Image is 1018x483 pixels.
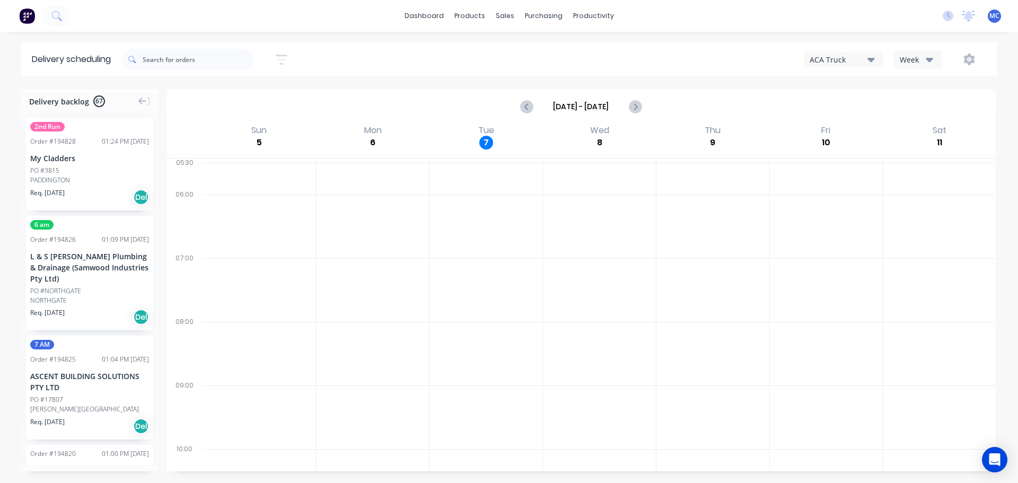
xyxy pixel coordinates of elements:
div: 01:04 PM [DATE] [102,355,149,364]
div: Sat [929,125,950,136]
div: Mon [361,125,385,136]
div: PO #17807 [30,395,63,405]
span: Delivery backlog [29,96,89,107]
div: 01:00 PM [DATE] [102,449,149,459]
div: PO #3815 [30,166,59,175]
div: Order # 194820 [30,449,76,459]
div: Sun [248,125,270,136]
div: 08:00 [166,315,203,379]
span: MC [989,11,999,21]
span: 7 AM [30,340,54,349]
div: Del [133,418,149,434]
div: 9 [706,136,719,150]
span: 2nd Run [30,122,65,131]
div: My Cladders [30,153,149,164]
div: 6 [366,136,380,150]
div: sales [490,8,520,24]
div: Order # 194825 [30,355,76,364]
div: 06:00 [166,188,203,252]
div: ACA Truck [810,54,867,65]
div: Thu [701,125,724,136]
div: Wed [587,125,612,136]
div: Del [133,309,149,325]
div: PADDINGTON [30,175,149,185]
img: Factory [19,8,35,24]
div: Open Intercom Messenger [982,447,1007,472]
div: Fri [818,125,833,136]
span: Req. [DATE] [30,417,65,427]
div: 5 [252,136,266,150]
button: Week [894,50,942,69]
div: Tue [475,125,497,136]
div: products [449,8,490,24]
div: PO #NORTHGATE [30,286,81,296]
div: Week [900,54,931,65]
div: 07:00 [166,252,203,315]
div: Delivery scheduling [21,42,121,76]
div: Order # 194828 [30,137,76,146]
span: Req. [DATE] [30,188,65,198]
div: Del [133,189,149,205]
div: purchasing [520,8,568,24]
div: 09:00 [166,379,203,443]
div: 11 [933,136,946,150]
div: 10 [819,136,833,150]
input: Search for orders [143,49,254,70]
div: productivity [568,8,619,24]
div: Order # 194826 [30,235,76,244]
div: ASCENT BUILDING SOLUTIONS PTY LTD [30,371,149,393]
div: 7 [479,136,493,150]
div: 05:30 [166,156,203,188]
span: 6 am [30,220,54,230]
div: 01:24 PM [DATE] [102,137,149,146]
span: 67 [93,95,105,107]
a: dashboard [399,8,449,24]
div: NORTHGATE [30,296,149,305]
div: 8 [593,136,607,150]
div: [PERSON_NAME][GEOGRAPHIC_DATA] [30,405,149,414]
span: Req. [DATE] [30,308,65,318]
div: L & S [PERSON_NAME] Plumbing & Drainage (Samwood Industries Pty Ltd) [30,251,149,284]
div: 01:09 PM [DATE] [102,235,149,244]
button: ACA Truck [804,51,883,67]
